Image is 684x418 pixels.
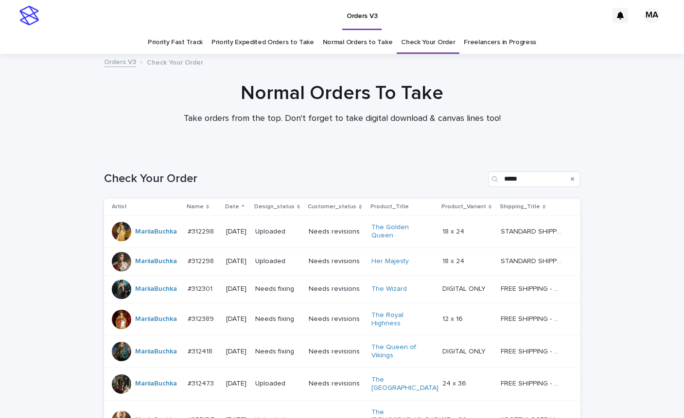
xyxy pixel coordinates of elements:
p: 18 x 24 [442,255,466,266]
a: Freelancers in Progress [464,31,536,54]
p: STANDARD SHIPPING - Up to 4 weeks [501,255,563,266]
a: The Queen of Vikings [371,343,432,360]
a: MariiaBuchka [135,348,177,356]
p: [DATE] [226,257,247,266]
p: #312473 [188,378,216,388]
tr: MariiaBuchka #312473#312473 [DATE]UploadedNeeds revisionsThe [GEOGRAPHIC_DATA] 24 x 3624 x 36 FRE... [104,368,580,400]
p: Check Your Order [147,56,203,67]
p: Needs revisions [309,380,363,388]
tr: MariiaBuchka #312389#312389 [DATE]Needs fixingNeeds revisionsThe Royal Highness 12 x 1612 x 16 FR... [104,303,580,335]
p: Product_Title [370,201,409,212]
a: Orders V3 [104,56,136,67]
tr: MariiaBuchka #312301#312301 [DATE]Needs fixingNeeds revisionsThe Wizard DIGITAL ONLYDIGITAL ONLY ... [104,275,580,303]
p: Needs fixing [255,285,301,293]
a: MariiaBuchka [135,228,177,236]
p: FREE SHIPPING - preview in 1-2 business days, after your approval delivery will take 5-10 b.d. [501,283,563,293]
a: MariiaBuchka [135,380,177,388]
p: Needs revisions [309,348,363,356]
p: #312298 [188,255,216,266]
p: 24 x 36 [442,378,468,388]
p: Date [225,201,239,212]
p: Uploaded [255,257,301,266]
p: FREE SHIPPING - preview in 1-2 business days, after your approval delivery will take 5-10 b.d. [501,313,563,323]
p: DIGITAL ONLY [442,346,488,356]
p: #312298 [188,226,216,236]
p: #312418 [188,346,214,356]
a: MariiaBuchka [135,285,177,293]
p: FREE SHIPPING - preview in 1-2 business days, after your approval delivery will take 5-10 b.d. [501,346,563,356]
p: DIGITAL ONLY [442,283,488,293]
p: Needs revisions [309,228,363,236]
p: Name [187,201,204,212]
a: The Golden Queen [371,223,432,240]
p: Product_Variant [441,201,486,212]
div: MA [644,8,660,23]
p: Shipping_Title [500,201,540,212]
p: Design_status [254,201,295,212]
p: [DATE] [226,348,247,356]
a: MariiaBuchka [135,315,177,323]
a: Priority Expedited Orders to Take [211,31,314,54]
tr: MariiaBuchka #312298#312298 [DATE]UploadedNeeds revisionsThe Golden Queen 18 x 2418 x 24 STANDARD... [104,216,580,248]
p: [DATE] [226,285,247,293]
p: [DATE] [226,315,247,323]
input: Search [488,171,580,187]
h1: Normal Orders To Take [104,82,580,105]
tr: MariiaBuchka #312298#312298 [DATE]UploadedNeeds revisionsHer Majesty 18 x 2418 x 24 STANDARD SHIP... [104,248,580,275]
p: Uploaded [255,228,301,236]
p: [DATE] [226,380,247,388]
h1: Check Your Order [104,172,484,186]
p: FREE SHIPPING - preview in 1-2 business days, after your approval delivery will take 5-10 b.d. [501,378,563,388]
p: Needs revisions [309,315,363,323]
a: The Royal Highness [371,311,432,328]
a: Normal Orders to Take [323,31,393,54]
p: Customer_status [308,201,356,212]
a: The [GEOGRAPHIC_DATA] [371,376,438,392]
p: Needs revisions [309,285,363,293]
img: stacker-logo-s-only.png [19,6,39,25]
tr: MariiaBuchka #312418#312418 [DATE]Needs fixingNeeds revisionsThe Queen of Vikings DIGITAL ONLYDIG... [104,335,580,368]
a: Priority Fast Track [148,31,203,54]
p: Needs revisions [309,257,363,266]
p: 18 x 24 [442,226,466,236]
p: Artist [112,201,127,212]
a: The Wizard [371,285,407,293]
a: Her Majesty [371,257,409,266]
p: [DATE] [226,228,247,236]
p: #312389 [188,313,216,323]
p: 12 x 16 [442,313,465,323]
p: Needs fixing [255,348,301,356]
a: Check Your Order [401,31,455,54]
p: #312301 [188,283,214,293]
a: MariiaBuchka [135,257,177,266]
p: STANDARD SHIPPING - Up to 4 weeks [501,226,563,236]
p: Needs fixing [255,315,301,323]
p: Uploaded [255,380,301,388]
p: Take orders from the top. Don't forget to take digital download & canvas lines too! [148,114,537,124]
